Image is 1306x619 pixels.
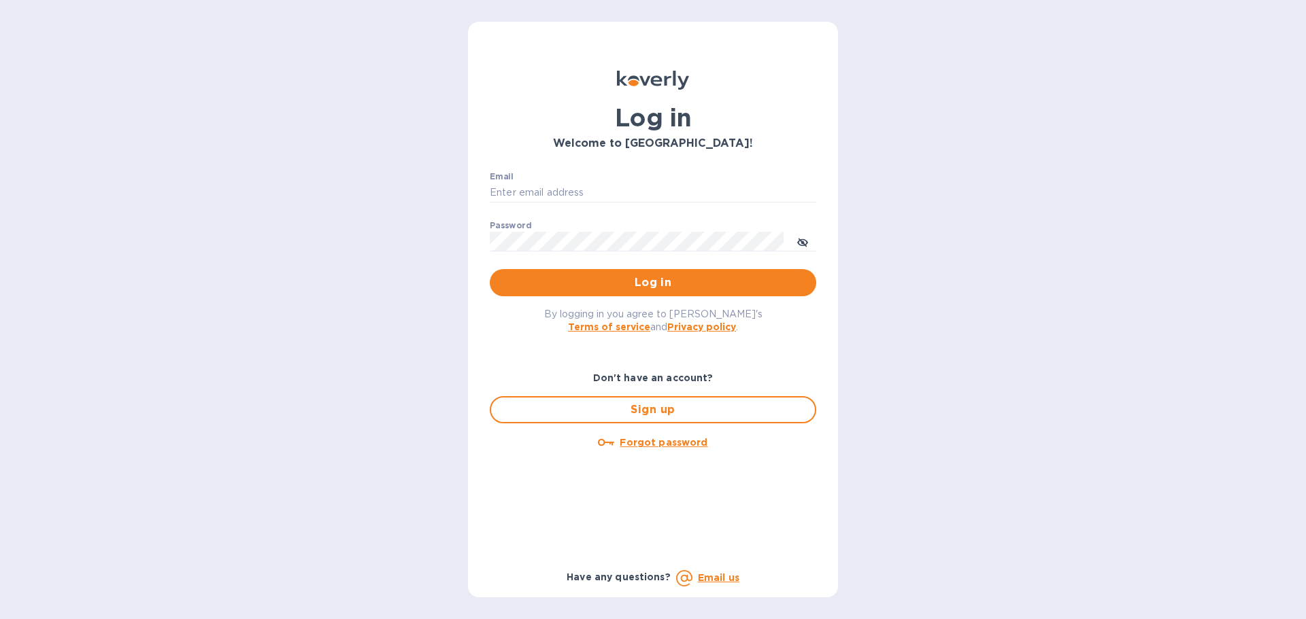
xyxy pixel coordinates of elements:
[490,269,816,296] button: Log in
[490,103,816,132] h1: Log in
[490,183,816,203] input: Enter email address
[490,222,531,230] label: Password
[544,308,763,332] span: By logging in you agree to [PERSON_NAME]'s and .
[593,372,714,383] b: Don't have an account?
[568,321,650,332] a: Terms of service
[490,137,816,150] h3: Welcome to [GEOGRAPHIC_DATA]!
[789,228,816,255] button: toggle password visibility
[567,571,671,582] b: Have any questions?
[490,396,816,423] button: Sign up
[620,437,707,448] u: Forgot password
[698,572,739,583] a: Email us
[490,173,514,181] label: Email
[502,402,804,418] span: Sign up
[501,275,805,291] span: Log in
[667,321,736,332] a: Privacy policy
[617,71,689,90] img: Koverly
